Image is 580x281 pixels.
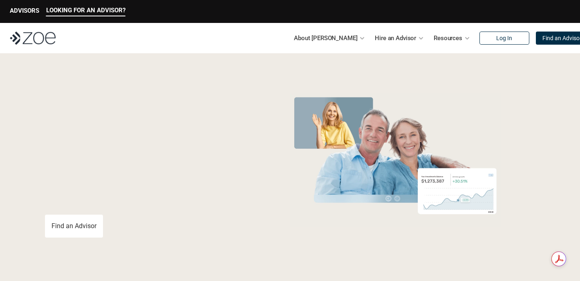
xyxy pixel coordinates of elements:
p: Resources [434,32,462,44]
p: About [PERSON_NAME] [294,32,357,44]
p: You deserve an advisor you can trust. [PERSON_NAME], hire, and invest with vetted, fiduciary, fin... [45,185,256,205]
a: Find an Advisor [45,215,103,238]
a: Log In [479,32,529,45]
span: Grow Your Wealth [45,91,227,122]
em: The information in the visuals above is for illustrative purposes only and does not represent an ... [282,231,509,236]
p: ADVISORS [10,7,39,14]
p: Hire an Advisor [375,32,416,44]
p: LOOKING FOR AN ADVISOR? [46,7,125,14]
span: with a Financial Advisor [45,118,210,177]
p: Find an Advisor [52,222,96,230]
p: Log In [496,35,512,42]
